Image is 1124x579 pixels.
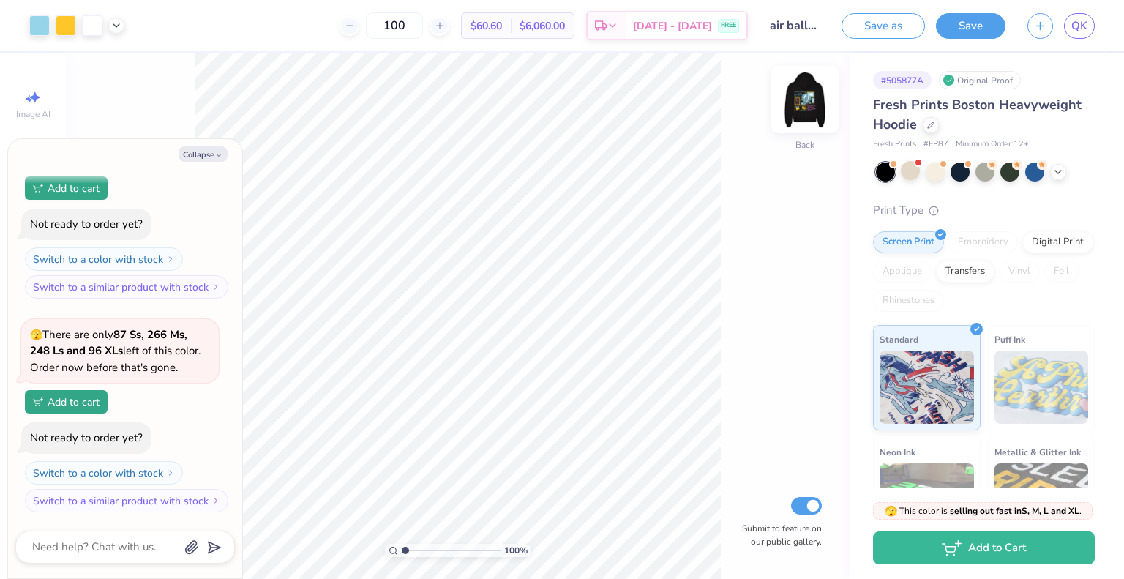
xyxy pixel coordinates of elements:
[873,202,1095,219] div: Print Type
[30,327,201,375] span: There are only left of this color. Order now before that's gone.
[873,71,932,89] div: # 505877A
[880,444,915,460] span: Neon Ink
[994,463,1089,537] img: Metallic & Glitter Ink
[939,71,1021,89] div: Original Proof
[936,261,994,283] div: Transfers
[956,138,1029,151] span: Minimum Order: 12 +
[842,13,925,39] button: Save as
[211,496,220,505] img: Switch to a similar product with stock
[776,70,834,129] img: Back
[30,430,143,445] div: Not ready to order yet?
[25,489,228,512] button: Switch to a similar product with stock
[25,247,183,271] button: Switch to a color with stock
[30,217,143,231] div: Not ready to order yet?
[734,522,822,548] label: Submit to feature on our public gallery.
[994,332,1025,347] span: Puff Ink
[885,504,1082,518] span: This color is .
[1022,231,1093,253] div: Digital Print
[211,283,220,291] img: Switch to a similar product with stock
[873,138,916,151] span: Fresh Prints
[994,444,1081,460] span: Metallic & Glitter Ink
[33,184,43,193] img: Add to cart
[873,96,1082,133] span: Fresh Prints Boston Heavyweight Hoodie
[880,351,974,424] img: Standard
[923,138,948,151] span: # FP87
[633,18,712,34] span: [DATE] - [DATE]
[721,20,736,31] span: FREE
[166,468,175,477] img: Switch to a color with stock
[873,231,944,253] div: Screen Print
[16,108,50,120] span: Image AI
[471,18,502,34] span: $60.60
[1071,18,1087,34] span: QK
[999,261,1040,283] div: Vinyl
[33,397,43,406] img: Add to cart
[873,261,932,283] div: Applique
[1044,261,1079,283] div: Foil
[179,146,228,162] button: Collapse
[25,390,108,414] button: Add to cart
[25,275,228,299] button: Switch to a similar product with stock
[520,18,565,34] span: $6,060.00
[25,461,183,485] button: Switch to a color with stock
[30,328,42,342] span: 🫣
[936,13,1005,39] button: Save
[885,504,897,518] span: 🫣
[795,138,814,152] div: Back
[873,531,1095,564] button: Add to Cart
[25,176,108,200] button: Add to cart
[1064,13,1095,39] a: QK
[873,290,944,312] div: Rhinestones
[994,351,1089,424] img: Puff Ink
[948,231,1018,253] div: Embroidery
[880,332,918,347] span: Standard
[166,255,175,264] img: Switch to a color with stock
[880,463,974,537] img: Neon Ink
[950,505,1079,517] strong: selling out fast in S, M, L and XL
[366,12,423,39] input: – –
[759,11,831,40] input: Untitled Design
[504,544,528,557] span: 100 %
